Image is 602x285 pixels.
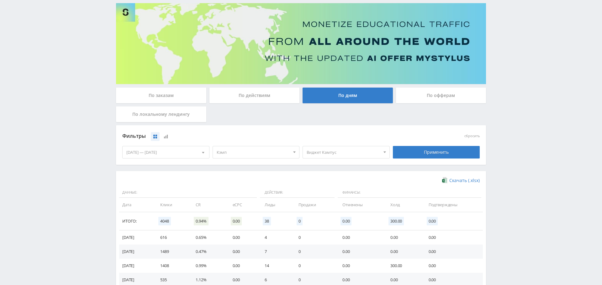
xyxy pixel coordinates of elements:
[116,3,486,84] img: Banner
[119,187,257,198] span: Данные:
[123,146,209,158] div: [DATE] — [DATE]
[258,259,292,273] td: 14
[154,245,189,259] td: 1489
[189,245,226,259] td: 0.47%
[297,217,303,225] span: 0
[464,134,480,138] button: сбросить
[393,146,480,159] div: Применить
[422,259,483,273] td: 0.00
[116,88,206,103] div: По заказам
[292,230,336,245] td: 0
[158,217,171,225] span: 4048
[338,187,481,198] span: Финансы:
[209,88,300,103] div: По действиям
[258,198,292,212] td: Лиды
[217,146,290,158] span: Кэмп
[258,230,292,245] td: 4
[119,245,154,259] td: [DATE]
[292,245,336,259] td: 0
[226,259,259,273] td: 0.00
[154,230,189,245] td: 616
[260,187,335,198] span: Действия:
[116,106,206,122] div: По локальному лендингу
[303,88,393,103] div: По дням
[442,177,480,184] a: Скачать (.xlsx)
[396,88,486,103] div: По офферам
[263,217,271,225] span: 38
[341,217,351,225] span: 0.00
[307,146,380,158] span: Виджет Кампус
[422,245,483,259] td: 0.00
[384,259,422,273] td: 300.00
[231,217,242,225] span: 0.00
[336,259,384,273] td: 0.00
[122,132,390,141] div: Фильтры
[384,245,422,259] td: 0.00
[292,259,336,273] td: 0
[119,212,154,230] td: Итого:
[119,259,154,273] td: [DATE]
[336,230,384,245] td: 0.00
[119,198,154,212] td: Дата
[194,217,208,225] span: 0.94%
[119,230,154,245] td: [DATE]
[189,259,226,273] td: 0.99%
[422,198,483,212] td: Подтверждены
[384,230,422,245] td: 0.00
[226,198,259,212] td: eCPC
[384,198,422,212] td: Холд
[292,198,336,212] td: Продажи
[189,198,226,212] td: CR
[258,245,292,259] td: 7
[226,245,259,259] td: 0.00
[336,198,384,212] td: Отменены
[226,230,259,245] td: 0.00
[189,230,226,245] td: 0.65%
[427,217,438,225] span: 0.00
[154,259,189,273] td: 1408
[388,217,404,225] span: 300.00
[154,198,189,212] td: Клики
[442,177,447,183] img: xlsx
[336,245,384,259] td: 0.00
[422,230,483,245] td: 0.00
[449,178,480,183] span: Скачать (.xlsx)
